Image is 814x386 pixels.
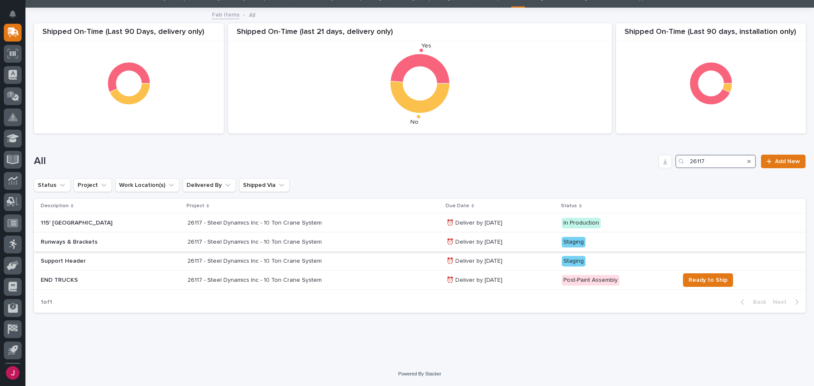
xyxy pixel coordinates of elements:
p: Status [561,201,577,211]
p: 115' [GEOGRAPHIC_DATA] [41,219,181,227]
div: Post-Paint Assembly [562,275,619,286]
div: Notifications [11,10,22,24]
p: Project [187,201,204,211]
div: Staging [562,256,585,267]
button: Shipped Via [239,178,290,192]
p: Runways & Brackets [41,239,181,246]
p: END TRUCKS [41,277,181,284]
p: 26117 - Steel Dynamics Inc - 10 Ton Crane System [187,275,323,284]
button: Delivered By [183,178,236,192]
span: Ready to Ship [689,275,728,285]
button: Back [734,298,769,306]
div: Shipped On-Time (Last 90 days, installation only) [616,28,806,42]
p: ⏰ Deliver by [DATE] [446,239,555,246]
a: Add New [761,155,806,168]
p: Description [41,201,69,211]
button: Notifications [4,5,22,23]
div: Staging [562,237,585,247]
button: Work Location(s) [115,178,179,192]
a: Powered By Stacker [398,371,441,376]
tr: Support Header26117 - Steel Dynamics Inc - 10 Ton Crane System26117 - Steel Dynamics Inc - 10 Ton... [34,252,806,271]
p: Support Header [41,258,181,265]
span: Add New [775,158,800,164]
p: 26117 - Steel Dynamics Inc - 10 Ton Crane System [187,218,323,227]
p: 26117 - Steel Dynamics Inc - 10 Ton Crane System [187,237,323,246]
tr: 115' [GEOGRAPHIC_DATA]26117 - Steel Dynamics Inc - 10 Ton Crane System26117 - Steel Dynamics Inc ... [34,214,806,233]
text: No [410,119,418,125]
div: In Production [562,218,601,228]
h1: All [34,155,655,167]
text: Yes [421,43,431,49]
span: Back [748,298,766,306]
p: ⏰ Deliver by [DATE] [446,219,555,227]
p: All [249,10,255,19]
div: Shipped On-Time (last 21 days, delivery only) [228,28,612,42]
tr: END TRUCKS26117 - Steel Dynamics Inc - 10 Ton Crane System26117 - Steel Dynamics Inc - 10 Ton Cra... [34,271,806,290]
p: 1 of 1 [34,292,59,313]
button: Status [34,178,70,192]
p: ⏰ Deliver by [DATE] [446,258,555,265]
button: Project [74,178,112,192]
div: Shipped On-Time (Last 90 Days, delivery only) [34,28,224,42]
input: Search [675,155,756,168]
p: ⏰ Deliver by [DATE] [446,277,555,284]
a: Fab Items [212,9,240,19]
button: users-avatar [4,364,22,382]
tr: Runways & Brackets26117 - Steel Dynamics Inc - 10 Ton Crane System26117 - Steel Dynamics Inc - 10... [34,233,806,252]
p: Due Date [446,201,469,211]
p: 26117 - Steel Dynamics Inc - 10 Ton Crane System [187,256,323,265]
button: Next [769,298,806,306]
span: Next [773,298,792,306]
button: Ready to Ship [683,273,733,287]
